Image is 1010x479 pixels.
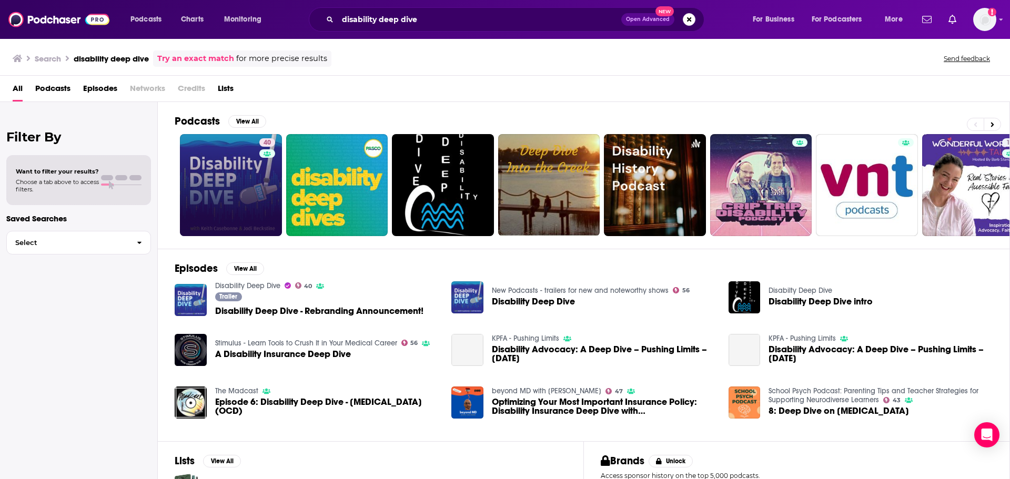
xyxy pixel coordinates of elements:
a: KPFA - Pushing Limits [769,334,836,343]
a: School Psych Podcast: Parenting Tips and Teacher Strategies for Supporting Neurodiverse Learners [769,386,978,404]
div: Search podcasts, credits, & more... [319,7,714,32]
span: Monitoring [224,12,261,27]
a: Stimulus - Learn Tools to Crush It in Your Medical Career [215,339,397,348]
a: The Madcast [215,386,258,395]
a: 43 [883,397,901,403]
span: Disability Advocacy: A Deep Dive – Pushing Limits – [DATE] [769,345,993,363]
a: 8: Deep Dive on Intellectual Disability [769,406,909,415]
a: EpisodesView All [175,262,264,275]
h3: disability deep dive [74,54,149,64]
span: 56 [682,288,690,293]
span: Credits [178,80,205,101]
button: Send feedback [941,54,993,63]
span: More [885,12,903,27]
a: Disability Deep Dive [215,281,280,290]
button: open menu [123,11,175,28]
button: View All [203,455,241,467]
a: Disability Advocacy: A Deep Dive – Pushing Limits – June 7, 2024 [492,345,716,363]
h3: Search [35,54,61,64]
span: Podcasts [130,12,161,27]
a: Disability Advocacy: A Deep Dive – Pushing Limits – June 7, 2024 [769,345,993,363]
span: Open Advanced [626,17,670,22]
button: open menu [745,11,807,28]
span: Optimizing Your Most Important Insurance Policy: Disability Insurance Deep Dive with [DEMOGRAPHIC... [492,398,716,415]
a: Try an exact match [157,53,234,65]
span: Networks [130,80,165,101]
a: A Disability Insurance Deep Dive [215,350,351,359]
img: Episode 6: Disability Deep Dive - Obsessive Compulsive Disorder (OCD) [175,386,207,419]
a: 56 [401,340,418,346]
img: User Profile [973,8,996,31]
h2: Brands [601,454,644,467]
span: Select [7,239,128,246]
a: 40 [180,134,282,236]
a: Optimizing Your Most Important Insurance Policy: Disability Insurance Deep Dive with Kristen Fazio [451,386,483,419]
a: 56 [673,287,690,293]
button: open menu [877,11,916,28]
a: Episodes [83,80,117,101]
span: New [655,6,674,16]
a: ListsView All [175,454,241,467]
p: Saved Searches [6,213,151,223]
h2: Filter By [6,129,151,145]
button: Open AdvancedNew [621,13,674,26]
div: Open Intercom Messenger [974,422,999,447]
span: 8: Deep Dive on [MEDICAL_DATA] [769,406,909,415]
span: 56 [410,341,418,345]
a: All [13,80,23,101]
h2: Podcasts [175,115,220,128]
img: Disability Deep Dive intro [729,281,761,313]
button: View All [228,115,266,128]
span: 43 [893,398,901,403]
h2: Lists [175,454,195,467]
h2: Episodes [175,262,218,275]
a: Disability Deep Dive [492,297,575,306]
span: For Business [753,12,794,27]
a: Disabilty Deep Dive [769,286,832,295]
a: KPFA - Pushing Limits [492,334,559,343]
svg: Add a profile image [988,8,996,16]
img: A Disability Insurance Deep Dive [175,334,207,366]
img: 8: Deep Dive on Intellectual Disability [729,386,761,419]
span: for more precise results [236,53,327,65]
a: Episode 6: Disability Deep Dive - Obsessive Compulsive Disorder (OCD) [215,398,439,415]
button: Show profile menu [973,8,996,31]
a: beyond MD with Dr. Yatin Chadha [492,386,601,395]
a: 47 [605,388,623,394]
span: Trailer [219,293,237,300]
a: Disability Deep Dive - Rebranding Announcement! [175,284,207,316]
img: Podchaser - Follow, Share and Rate Podcasts [8,9,109,29]
span: Want to filter your results? [16,168,99,175]
a: Podcasts [35,80,70,101]
a: Charts [174,11,210,28]
a: PodcastsView All [175,115,266,128]
input: Search podcasts, credits, & more... [338,11,621,28]
a: 40 [295,282,312,289]
button: open menu [805,11,877,28]
span: For Podcasters [812,12,862,27]
a: Disability Deep Dive - Rebranding Announcement! [215,307,423,315]
a: Disability Deep Dive intro [769,297,873,306]
a: 40 [259,138,275,147]
img: Disability Deep Dive [451,281,483,313]
span: 40 [304,284,312,289]
button: View All [226,262,264,275]
a: Disability Advocacy: A Deep Dive – Pushing Limits – June 7, 2024 [451,334,483,366]
span: 47 [615,389,623,394]
a: Show notifications dropdown [944,11,961,28]
a: Lists [218,80,234,101]
span: 40 [264,138,271,148]
a: Optimizing Your Most Important Insurance Policy: Disability Insurance Deep Dive with Kristen Fazio [492,398,716,415]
